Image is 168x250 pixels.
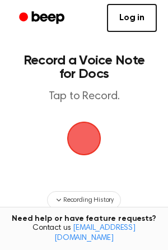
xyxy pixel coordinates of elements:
[20,90,148,104] p: Tap to Record.
[54,224,136,242] a: [EMAIL_ADDRESS][DOMAIN_NAME]
[107,4,157,32] a: Log in
[7,224,161,243] span: Contact us
[47,191,121,209] button: Recording History
[67,122,101,155] img: Beep Logo
[20,54,148,81] h1: Record a Voice Note for Docs
[11,7,74,29] a: Beep
[63,195,114,205] span: Recording History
